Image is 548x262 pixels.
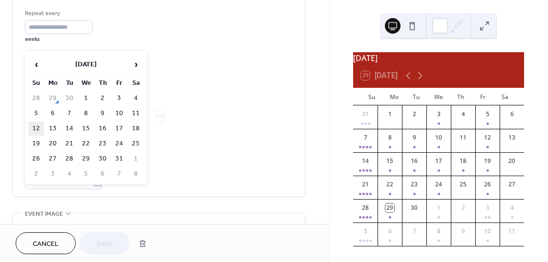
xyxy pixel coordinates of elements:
[472,88,494,105] div: Fr
[25,55,291,65] div: Repeat on
[45,91,61,105] td: 29
[361,203,370,212] div: 28
[353,52,524,64] div: [DATE]
[128,76,144,90] th: Sa
[434,227,443,236] div: 8
[62,76,77,90] th: Tu
[28,91,44,105] td: 28
[78,106,94,121] td: 8
[29,55,43,74] span: ‹
[25,8,91,19] div: Repeat every
[434,157,443,165] div: 17
[483,227,492,236] div: 10
[507,133,516,142] div: 13
[410,157,419,165] div: 16
[45,76,61,90] th: Mo
[507,203,516,212] div: 4
[45,121,61,136] td: 13
[483,203,492,212] div: 3
[78,137,94,151] td: 22
[78,121,94,136] td: 15
[62,106,77,121] td: 7
[128,121,144,136] td: 18
[95,91,110,105] td: 2
[111,137,127,151] td: 24
[95,167,110,181] td: 6
[25,138,293,148] span: Excluded dates
[28,167,44,181] td: 2
[361,157,370,165] div: 14
[361,133,370,142] div: 7
[62,91,77,105] td: 30
[45,54,127,75] th: [DATE]
[385,203,394,212] div: 29
[361,88,383,105] div: Su
[483,110,492,119] div: 5
[33,239,59,249] span: Cancel
[450,88,472,105] div: Th
[483,157,492,165] div: 19
[434,203,443,212] div: 1
[494,88,516,105] div: Sa
[385,110,394,119] div: 1
[128,137,144,151] td: 25
[507,157,516,165] div: 20
[111,91,127,105] td: 3
[25,36,93,43] div: weeks
[128,106,144,121] td: 11
[111,121,127,136] td: 17
[507,110,516,119] div: 6
[95,152,110,166] td: 30
[361,180,370,189] div: 21
[410,110,419,119] div: 2
[25,90,291,100] div: Ends
[62,121,77,136] td: 14
[41,154,293,164] span: [DATE]
[128,91,144,105] td: 4
[459,203,467,212] div: 2
[95,137,110,151] td: 23
[459,180,467,189] div: 25
[459,133,467,142] div: 11
[111,167,127,181] td: 7
[483,133,492,142] div: 12
[111,106,127,121] td: 10
[62,137,77,151] td: 21
[405,88,427,105] div: Tu
[483,180,492,189] div: 26
[385,133,394,142] div: 8
[95,106,110,121] td: 9
[111,152,127,166] td: 31
[507,227,516,236] div: 11
[78,91,94,105] td: 1
[361,227,370,236] div: 5
[45,152,61,166] td: 27
[383,88,405,105] div: Mo
[385,180,394,189] div: 22
[28,121,44,136] td: 12
[45,137,61,151] td: 20
[62,167,77,181] td: 4
[434,133,443,142] div: 10
[410,203,419,212] div: 30
[16,232,76,254] button: Cancel
[507,180,516,189] div: 27
[459,110,467,119] div: 4
[111,76,127,90] th: Fr
[434,180,443,189] div: 24
[95,76,110,90] th: Th
[28,137,44,151] td: 19
[28,106,44,121] td: 5
[128,55,143,74] span: ›
[385,227,394,236] div: 6
[78,167,94,181] td: 5
[78,76,94,90] th: We
[459,227,467,236] div: 9
[410,227,419,236] div: 7
[361,110,370,119] div: 31
[62,152,77,166] td: 28
[459,157,467,165] div: 18
[28,76,44,90] th: Su
[128,167,144,181] td: 8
